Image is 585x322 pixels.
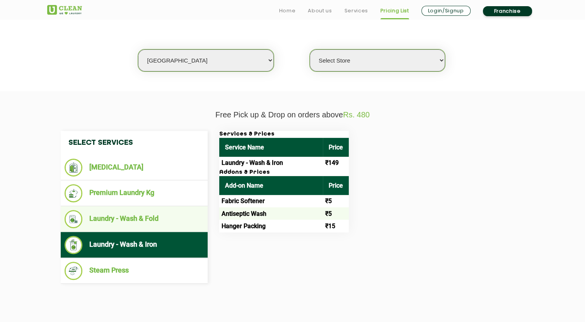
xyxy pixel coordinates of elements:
a: About us [308,6,332,15]
th: Price [323,176,349,195]
li: Laundry - Wash & Fold [65,210,204,228]
td: ₹5 [323,207,349,220]
td: Laundry - Wash & Iron [219,157,323,169]
a: Login/Signup [421,6,471,16]
th: Price [323,138,349,157]
a: Franchise [483,6,532,16]
li: Laundry - Wash & Iron [65,236,204,254]
img: Laundry - Wash & Fold [65,210,83,228]
td: Hanger Packing [219,220,323,232]
span: Rs. 480 [343,110,370,119]
img: Steam Press [65,262,83,280]
li: [MEDICAL_DATA] [65,159,204,176]
img: Premium Laundry Kg [65,184,83,202]
h3: Addons & Prices [219,169,349,176]
p: Free Pick up & Drop on orders above [47,110,538,119]
a: Home [279,6,296,15]
img: Dry Cleaning [65,159,83,176]
td: ₹5 [323,195,349,207]
h4: Select Services [61,131,208,155]
h3: Services & Prices [219,131,349,138]
td: ₹149 [323,157,349,169]
li: Premium Laundry Kg [65,184,204,202]
li: Steam Press [65,262,204,280]
td: Antiseptic Wash [219,207,323,220]
td: ₹15 [323,220,349,232]
th: Add-on Name [219,176,323,195]
th: Service Name [219,138,323,157]
td: Fabric Softener [219,195,323,207]
img: Laundry - Wash & Iron [65,236,83,254]
a: Pricing List [380,6,409,15]
img: UClean Laundry and Dry Cleaning [47,5,82,15]
a: Services [344,6,368,15]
